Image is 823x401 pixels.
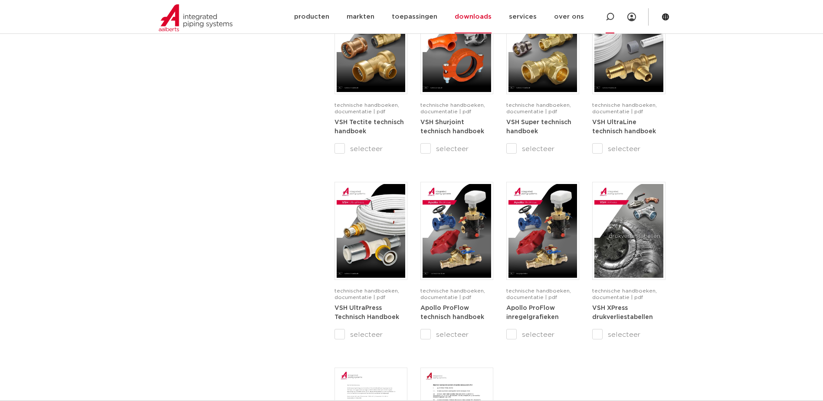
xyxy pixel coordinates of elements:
label: selecteer [420,329,493,340]
label: selecteer [506,144,579,154]
img: VSH-XPress_PLT_A4_5007629_2024-2.0_NL-pdf.jpg [594,184,663,278]
span: technische handboeken, documentatie | pdf [592,288,657,300]
a: VSH UltraLine technisch handboek [592,119,656,135]
span: technische handboeken, documentatie | pdf [506,288,571,300]
a: VSH Super technisch handboek [506,119,571,135]
span: technische handboeken, documentatie | pdf [334,102,399,114]
a: Apollo ProFlow technisch handboek [420,305,484,321]
label: selecteer [334,329,407,340]
label: selecteer [592,329,665,340]
label: selecteer [334,144,407,154]
a: VSH UltraPress Technisch Handboek [334,305,399,321]
a: Apollo ProFlow inregelgrafieken [506,305,559,321]
label: selecteer [506,329,579,340]
img: VSH-UltraPress_A4TM_5008751_2025_3.0_NL-pdf.jpg [337,184,405,278]
a: VSH Shurjoint technisch handboek [420,119,484,135]
span: technische handboeken, documentatie | pdf [420,288,485,300]
label: selecteer [420,144,493,154]
span: technische handboeken, documentatie | pdf [334,288,399,300]
a: VSH Tectite technisch handboek [334,119,404,135]
label: selecteer [592,144,665,154]
a: VSH XPress drukverliestabellen [592,305,653,321]
span: technische handboeken, documentatie | pdf [592,102,657,114]
img: Apollo-ProFlow-A4TM_5010004_2022_1.0_NL-1-pdf.jpg [423,184,491,278]
span: technische handboeken, documentatie | pdf [420,102,485,114]
img: Apollo-ProFlow_A4FlowCharts_5009941-2022-1.0_NL-pdf.jpg [508,184,577,278]
span: technische handboeken, documentatie | pdf [506,102,571,114]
